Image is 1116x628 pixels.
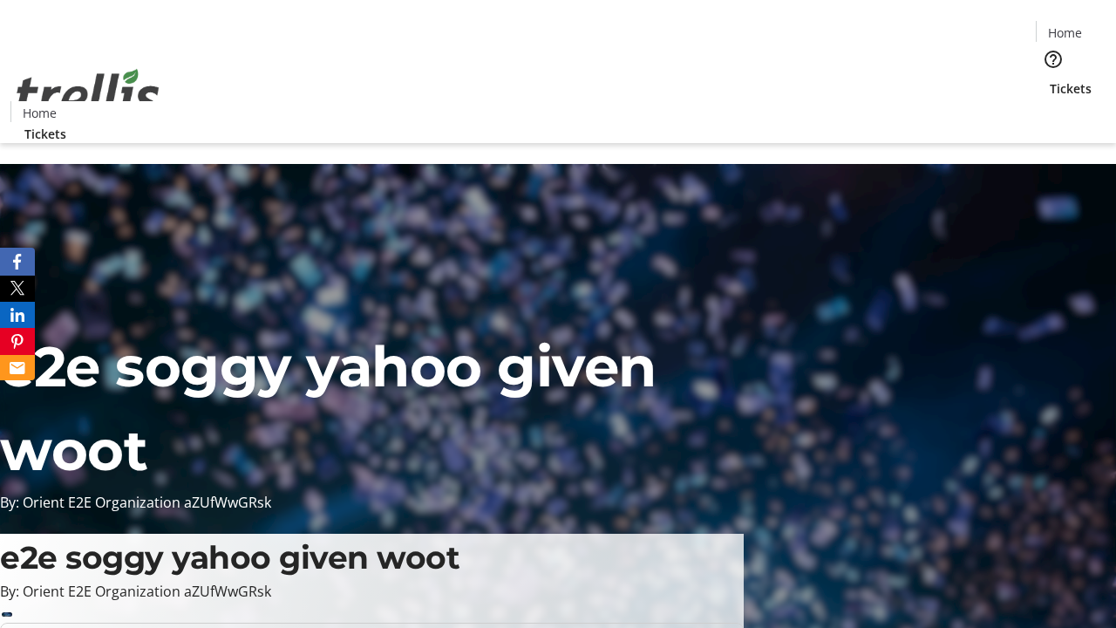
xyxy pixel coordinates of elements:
span: Tickets [1050,79,1092,98]
a: Home [1037,24,1092,42]
a: Tickets [10,125,80,143]
span: Home [1048,24,1082,42]
span: Tickets [24,125,66,143]
button: Cart [1036,98,1071,133]
span: Home [23,104,57,122]
a: Tickets [1036,79,1106,98]
img: Orient E2E Organization aZUfWwGRsk's Logo [10,50,166,137]
a: Home [11,104,67,122]
button: Help [1036,42,1071,77]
